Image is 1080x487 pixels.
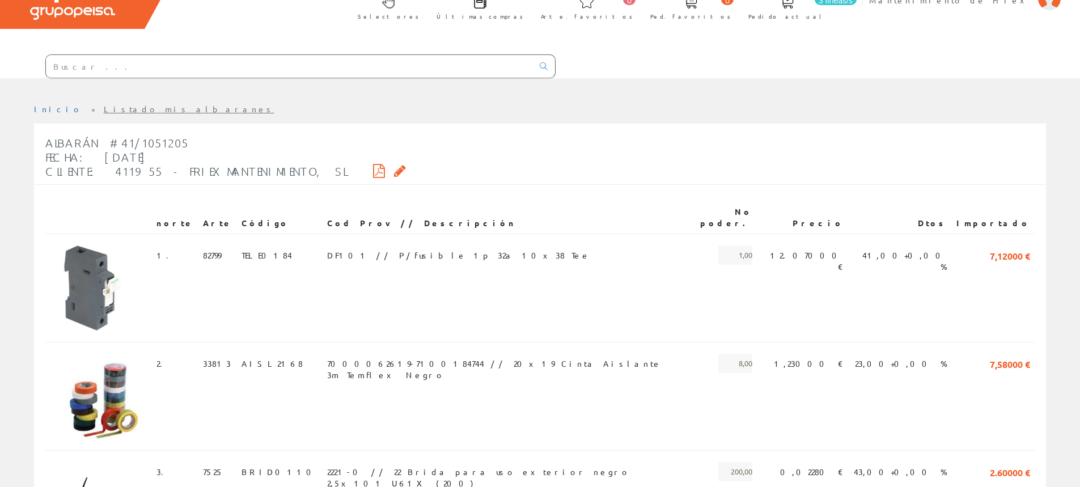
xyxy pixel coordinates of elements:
[770,250,844,272] font: 12.07000 €
[327,358,662,380] font: 7000062619-7100184744 // 20x19 Cinta Aislante 3m Temflex Negro
[156,467,161,477] font: 3
[956,218,1030,228] font: Importado
[203,250,221,260] font: 82799
[990,358,1030,370] font: 7,58000 €
[437,12,523,20] font: Últimas compras
[748,12,825,20] font: Pedido actual
[203,467,223,477] font: 7525
[166,250,176,260] a: .
[156,218,194,228] font: norte
[327,218,516,228] font: Cod Prov // Descripción
[780,467,844,477] font: 0,02280 €
[327,250,590,260] font: DF101 // P/fusible 1p 32a 10x38 Tee
[242,467,318,477] font: BRID0110
[394,167,406,175] i: Solicitar por correo electrónico copia firmada
[46,55,533,78] input: Buscar ...
[990,467,1030,478] font: 2.60000 €
[242,358,303,369] font: AISL2168
[854,467,947,477] font: 43,00+0,00 %
[855,358,947,369] font: 23,00+0,00 %
[650,12,731,20] font: Ped. favoritos
[156,358,160,369] font: 2
[242,218,289,228] font: Código
[203,358,231,369] font: 33813
[700,206,752,228] font: No poder.
[242,250,292,260] font: TELE0184
[990,250,1030,262] font: 7,12000 €
[774,358,844,369] font: 1,23000 €
[45,150,146,164] font: Fecha: [DATE]
[541,12,633,20] font: Arte. favoritos
[918,218,947,228] font: Dtos
[45,136,188,150] font: Albarán #41/1051205
[156,250,166,260] font: 1
[161,467,171,477] a: .
[731,467,752,476] font: 200,00
[50,354,147,439] img: Foto artículo (172.41379310345x150)
[358,12,419,20] font: Selectores
[160,358,170,369] a: .
[739,358,752,368] font: 8,00
[373,167,385,175] i: Descargar PDF
[739,250,752,260] font: 1,00
[34,104,82,114] a: Inicio
[45,164,346,178] font: Cliente: 411955 - FRIEX MANTENIMIENTO, SL
[50,245,135,331] img: Foto artículo (150x150)
[862,250,947,272] font: 41,00+0,00 %
[793,218,844,228] font: Precio
[104,104,274,114] a: Listado mis albaranes
[203,218,232,228] font: Arte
